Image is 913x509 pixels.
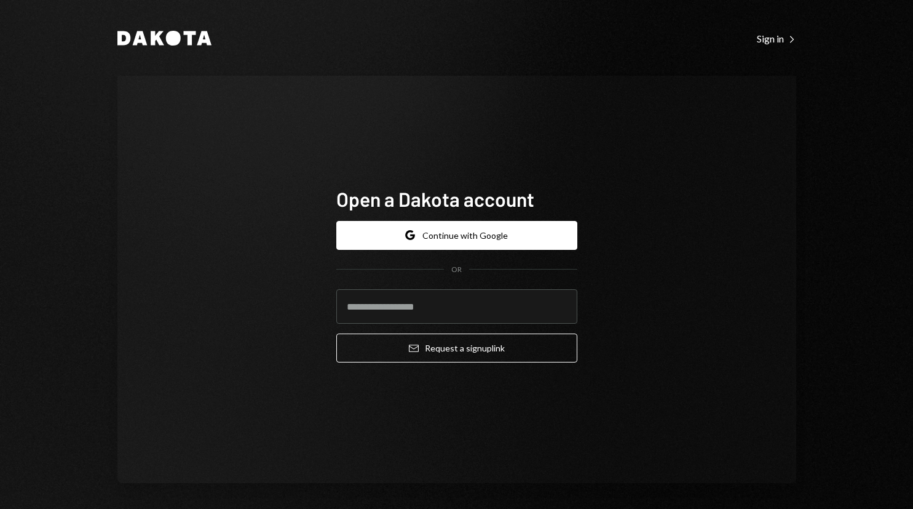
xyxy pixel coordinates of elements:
div: Sign in [757,33,796,45]
h1: Open a Dakota account [336,186,577,211]
button: Request a signuplink [336,334,577,363]
div: OR [451,265,462,275]
a: Sign in [757,31,796,45]
button: Continue with Google [336,221,577,250]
